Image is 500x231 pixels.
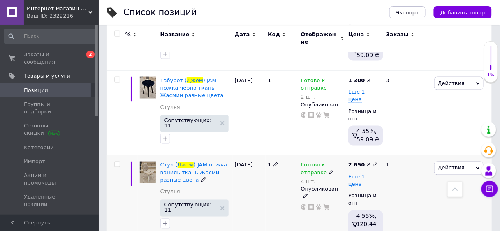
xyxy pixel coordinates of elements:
[301,101,344,109] div: Опубликован
[24,144,54,151] span: Категории
[160,188,180,196] a: Стулья
[389,6,426,18] button: Экспорт
[348,77,365,83] b: 1 300
[24,101,76,115] span: Группы и подборки
[348,77,371,84] div: ₴
[481,181,498,197] button: Чат с покупателем
[24,87,48,94] span: Позиции
[301,31,338,46] span: Отображение
[24,158,45,165] span: Импорт
[140,162,156,183] img: Стул (Джем) JAM ножка ваниль ткань Жасмин разные цвета
[27,12,99,20] div: Ваш ID: 2322216
[301,162,327,178] span: Готово к отправке
[301,77,327,93] span: Готово к отправке
[160,104,180,111] a: Стулья
[348,31,364,38] span: Цена
[164,118,216,128] span: Сопутствующих: 11
[164,202,216,213] span: Сопутствующих: 11
[160,77,224,98] span: ) JAM ножка черна ткань Жасмин разные цвета
[357,128,380,143] span: 4.55%, 59.09 ₴
[24,193,76,208] span: Удаленные позиции
[123,8,197,17] div: Список позиций
[301,94,344,100] div: 2 шт.
[187,77,203,83] span: Джем
[233,71,266,155] div: [DATE]
[386,31,409,38] span: Заказы
[268,77,271,83] span: 1
[268,31,280,38] span: Код
[160,77,224,98] a: Табурет (Джем) JAM ножка черна ткань Жасмин разные цвета
[357,44,380,58] span: 4.55%, 59.09 ₴
[24,51,76,66] span: Заказы и сообщения
[434,6,492,18] button: Добавить товар
[86,51,95,58] span: 2
[235,31,250,38] span: Дата
[27,5,88,12] span: Интернет-магазин "Новий стиль"
[301,186,344,201] div: Опубликован
[438,165,465,171] span: Действия
[381,71,432,155] div: 3
[268,162,271,168] span: 1
[484,72,498,78] div: 1%
[160,162,227,183] a: Стул (Джем) JAM ножка ваниль ткань Жасмин разные цвета
[348,89,365,103] span: Еще 1 цена
[440,9,485,16] span: Добавить товар
[301,179,344,185] div: 4 шт.
[348,162,365,168] b: 2 650
[160,31,190,38] span: Название
[348,162,378,169] div: ₴
[24,72,70,80] span: Товары и услуги
[348,174,365,188] span: Еще 1 цена
[438,80,465,86] span: Действия
[24,122,76,137] span: Сезонные скидки
[160,162,178,168] span: Стул (
[160,162,227,183] span: ) JAM ножка ваниль ткань Жасмин разные цвета
[140,77,156,99] img: Табурет (Джем) JAM ножка черна ткань Жасмин разные цвета
[4,29,97,44] input: Поиск
[24,172,76,187] span: Акции и промокоды
[396,9,419,16] span: Экспорт
[348,192,379,207] div: Розница и опт
[348,108,379,122] div: Розница и опт
[125,31,131,38] span: %
[178,162,194,168] span: Джем
[160,77,187,83] span: Табурет (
